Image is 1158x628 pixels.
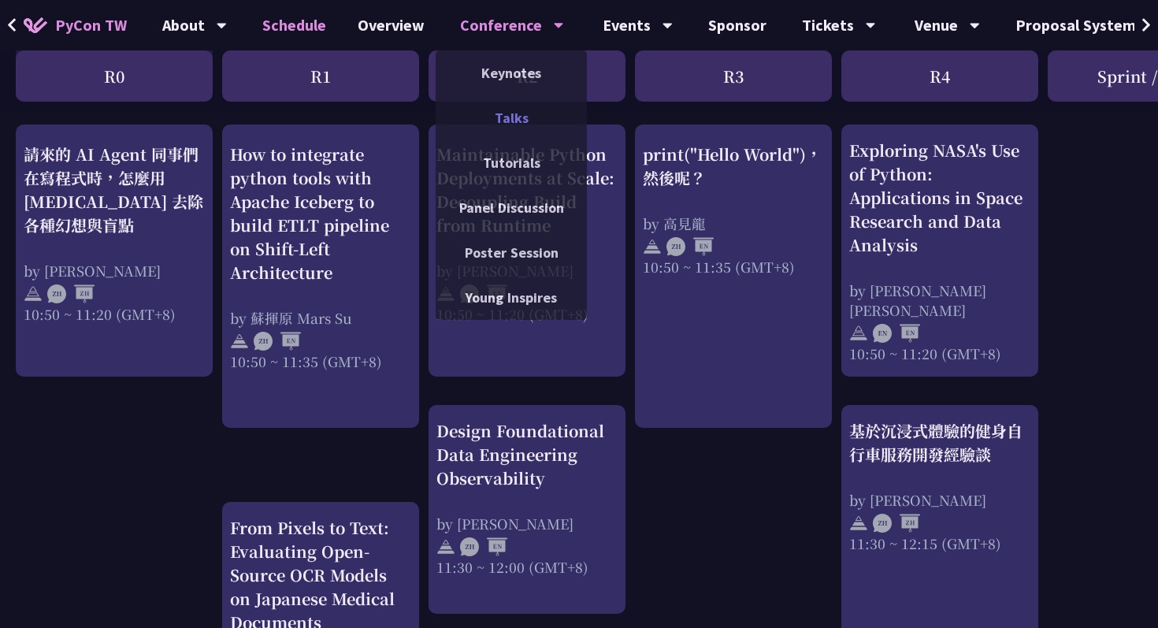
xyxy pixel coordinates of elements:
img: ENEN.5a408d1.svg [873,324,920,343]
div: 11:30 ~ 12:00 (GMT+8) [436,557,618,577]
img: ZHZH.38617ef.svg [873,514,920,533]
div: 10:50 ~ 11:35 (GMT+8) [230,351,411,370]
div: R2 [429,50,625,102]
div: 10:50 ~ 11:35 (GMT+8) [643,256,824,276]
div: 基於沉浸式體驗的健身自行車服務開發經驗談 [849,419,1030,466]
div: R4 [841,50,1038,102]
div: R3 [635,50,832,102]
a: Keynotes [436,54,587,91]
div: by [PERSON_NAME] [PERSON_NAME] [849,281,1030,320]
div: by [PERSON_NAME] [436,514,618,533]
div: by 蘇揮原 Mars Su [230,307,411,327]
img: ZHEN.371966e.svg [460,537,507,556]
div: by [PERSON_NAME] [849,490,1030,510]
div: by 高見龍 [643,213,824,232]
a: Tutorials [436,144,587,181]
div: by [PERSON_NAME] [24,260,205,280]
div: 11:30 ~ 12:15 (GMT+8) [849,533,1030,553]
span: PyCon TW [55,13,127,37]
div: R1 [222,50,419,102]
div: 10:50 ~ 11:20 (GMT+8) [24,303,205,323]
div: Design Foundational Data Engineering Observability [436,419,618,490]
a: Poster Session [436,234,587,271]
a: Exploring NASA's Use of Python: Applications in Space Research and Data Analysis by [PERSON_NAME]... [849,139,1030,363]
img: Home icon of PyCon TW 2025 [24,17,47,33]
div: 請來的 AI Agent 同事們在寫程式時，怎麼用 [MEDICAL_DATA] 去除各種幻想與盲點 [24,142,205,236]
a: print("Hello World")，然後呢？ by 高見龍 10:50 ~ 11:35 (GMT+8) [643,139,824,414]
div: R0 [16,50,213,102]
a: PyCon TW [8,6,143,45]
img: svg+xml;base64,PHN2ZyB4bWxucz0iaHR0cDovL3d3dy53My5vcmcvMjAwMC9zdmciIHdpZHRoPSIyNCIgaGVpZ2h0PSIyNC... [24,284,43,303]
a: 請來的 AI Agent 同事們在寫程式時，怎麼用 [MEDICAL_DATA] 去除各種幻想與盲點 by [PERSON_NAME] 10:50 ~ 11:20 (GMT+8) [24,139,205,363]
a: How to integrate python tools with Apache Iceberg to build ETLT pipeline on Shift-Left Architectu... [230,139,411,414]
img: svg+xml;base64,PHN2ZyB4bWxucz0iaHR0cDovL3d3dy53My5vcmcvMjAwMC9zdmciIHdpZHRoPSIyNCIgaGVpZ2h0PSIyNC... [849,514,868,533]
img: svg+xml;base64,PHN2ZyB4bWxucz0iaHR0cDovL3d3dy53My5vcmcvMjAwMC9zdmciIHdpZHRoPSIyNCIgaGVpZ2h0PSIyNC... [436,537,455,556]
a: Panel Discussion [436,189,587,226]
div: 10:50 ~ 11:20 (GMT+8) [849,344,1030,363]
img: svg+xml;base64,PHN2ZyB4bWxucz0iaHR0cDovL3d3dy53My5vcmcvMjAwMC9zdmciIHdpZHRoPSIyNCIgaGVpZ2h0PSIyNC... [849,324,868,343]
img: ZHZH.38617ef.svg [47,284,95,303]
div: How to integrate python tools with Apache Iceberg to build ETLT pipeline on Shift-Left Architecture [230,142,411,284]
a: Young Inspires [436,279,587,316]
img: ZHEN.371966e.svg [254,332,301,351]
img: svg+xml;base64,PHN2ZyB4bWxucz0iaHR0cDovL3d3dy53My5vcmcvMjAwMC9zdmciIHdpZHRoPSIyNCIgaGVpZ2h0PSIyNC... [643,237,662,256]
img: ZHEN.371966e.svg [666,237,714,256]
div: print("Hello World")，然後呢？ [643,142,824,189]
a: Design Foundational Data Engineering Observability by [PERSON_NAME] 11:30 ~ 12:00 (GMT+8) [436,419,618,600]
a: Talks [436,99,587,136]
img: svg+xml;base64,PHN2ZyB4bWxucz0iaHR0cDovL3d3dy53My5vcmcvMjAwMC9zdmciIHdpZHRoPSIyNCIgaGVpZ2h0PSIyNC... [230,332,249,351]
div: Exploring NASA's Use of Python: Applications in Space Research and Data Analysis [849,139,1030,257]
